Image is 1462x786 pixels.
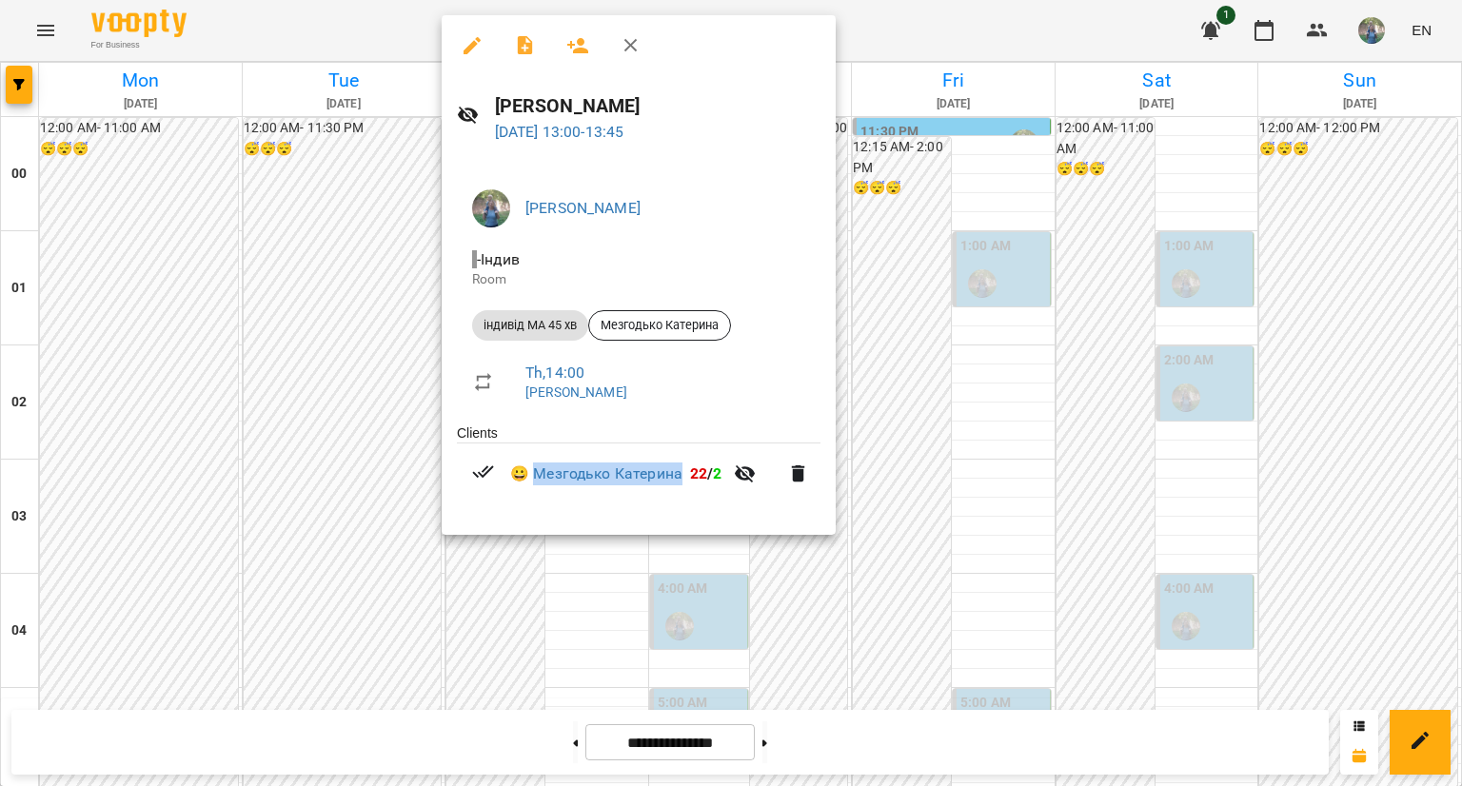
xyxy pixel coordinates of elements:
span: - Індив [472,250,524,268]
img: de1e453bb906a7b44fa35c1e57b3518e.jpg [472,189,510,227]
b: / [690,464,722,482]
div: Мезгодько Катерина [588,310,731,341]
a: [DATE] 13:00-13:45 [495,123,624,141]
span: індивід МА 45 хв [472,317,588,334]
a: [PERSON_NAME] [525,199,641,217]
span: 22 [690,464,707,482]
a: 😀 Мезгодько Катерина [510,462,682,485]
a: [PERSON_NAME] [525,384,627,400]
ul: Clients [457,423,820,512]
p: Room [472,270,805,289]
a: Th , 14:00 [525,364,584,382]
svg: Paid [472,461,495,483]
span: 2 [713,464,721,482]
h6: [PERSON_NAME] [495,91,821,121]
span: Мезгодько Катерина [589,317,730,334]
